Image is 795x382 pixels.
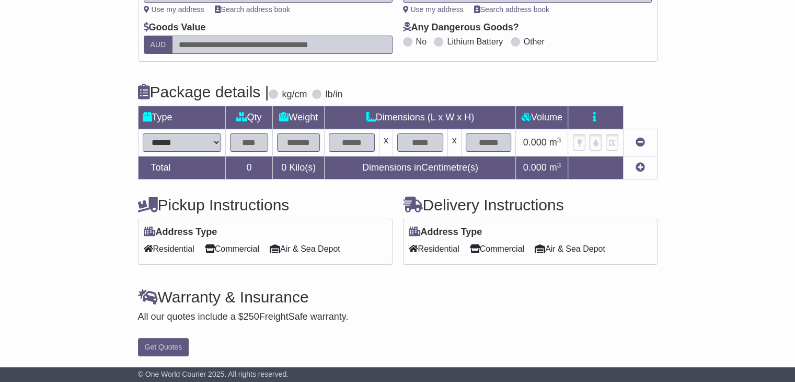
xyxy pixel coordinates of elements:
[325,156,516,179] td: Dimensions in Centimetre(s)
[325,89,342,100] label: lb/in
[524,37,545,47] label: Other
[138,311,658,323] div: All our quotes include a $ FreightSafe warranty.
[138,288,658,306] h4: Warranty & Insurance
[325,106,516,129] td: Dimensions (L x W x H)
[557,161,561,169] sup: 3
[138,338,189,356] button: Get Quotes
[144,22,206,33] label: Goods Value
[282,89,307,100] label: kg/cm
[138,196,393,214] h4: Pickup Instructions
[273,106,325,129] td: Weight
[205,241,259,257] span: Commercial
[144,241,194,257] span: Residential
[403,196,658,214] h4: Delivery Instructions
[409,241,459,257] span: Residential
[636,137,645,148] a: Remove this item
[281,162,286,173] span: 0
[474,5,549,14] a: Search address book
[557,136,561,144] sup: 3
[516,106,568,129] td: Volume
[470,241,524,257] span: Commercial
[447,37,503,47] label: Lithium Battery
[549,137,561,148] span: m
[273,156,325,179] td: Kilo(s)
[549,162,561,173] span: m
[523,162,547,173] span: 0.000
[138,106,225,129] td: Type
[144,227,217,238] label: Address Type
[636,162,645,173] a: Add new item
[409,227,482,238] label: Address Type
[225,106,273,129] td: Qty
[403,5,464,14] a: Use my address
[138,370,289,378] span: © One World Courier 2025. All rights reserved.
[144,5,204,14] a: Use my address
[416,37,427,47] label: No
[523,137,547,148] span: 0.000
[270,241,340,257] span: Air & Sea Depot
[535,241,605,257] span: Air & Sea Depot
[138,156,225,179] td: Total
[215,5,290,14] a: Search address book
[403,22,519,33] label: Any Dangerous Goods?
[225,156,273,179] td: 0
[447,129,461,156] td: x
[244,311,259,322] span: 250
[144,36,173,54] label: AUD
[379,129,393,156] td: x
[138,83,269,100] h4: Package details |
